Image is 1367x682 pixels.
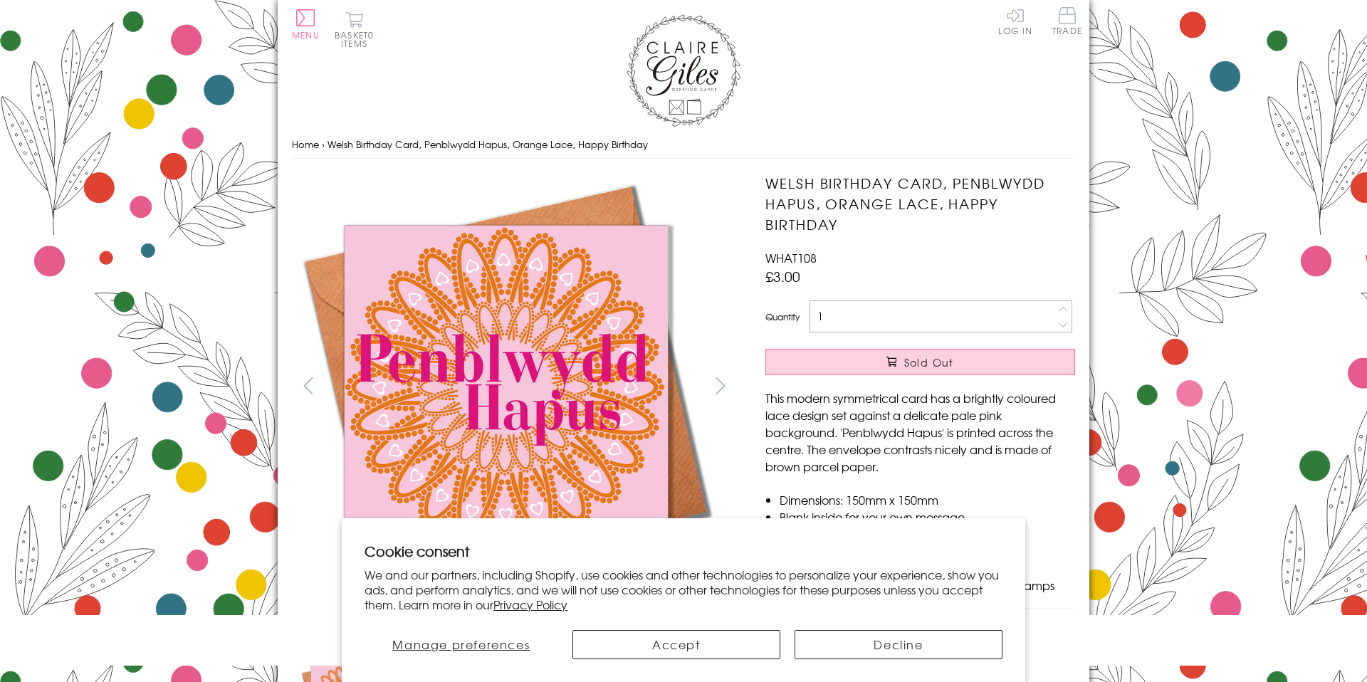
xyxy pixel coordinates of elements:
span: Welsh Birthday Card, Penblwydd Hapus, Orange Lace, Happy Birthday [328,137,648,151]
p: We and our partners, including Shopify, use cookies and other technologies to personalize your ex... [365,567,1002,612]
label: Quantity [765,310,800,323]
span: Menu [292,28,320,41]
a: Home [292,137,319,151]
span: 0 items [341,28,374,50]
h1: Welsh Birthday Card, Penblwydd Hapus, Orange Lace, Happy Birthday [765,173,1075,234]
p: This modern symmetrical card has a brightly coloured lace design set against a delicate pale pink... [765,389,1075,475]
img: Welsh Birthday Card, Penblwydd Hapus, Orange Lace, Happy Birthday [292,173,719,600]
li: Blank inside for your own message [780,508,1075,525]
button: Basket0 items [335,11,374,48]
button: Sold Out [765,349,1075,375]
img: Claire Giles Greetings Cards [627,14,740,127]
span: › [322,137,325,151]
button: Manage preferences [365,630,558,659]
li: Dimensions: 150mm x 150mm [780,491,1075,508]
button: Decline [795,630,1002,659]
button: next [705,369,737,402]
button: Accept [572,630,780,659]
span: Trade [1052,7,1082,35]
button: Menu [292,9,320,39]
a: Privacy Policy [493,596,567,613]
a: Log In [998,7,1032,35]
h2: Cookie consent [365,541,1002,561]
nav: breadcrumbs [292,130,1075,159]
span: £3.00 [765,266,800,286]
span: WHAT108 [765,249,817,266]
span: Manage preferences [392,636,530,653]
a: Trade [1052,7,1082,38]
span: Sold Out [904,355,954,369]
button: prev [292,369,324,402]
